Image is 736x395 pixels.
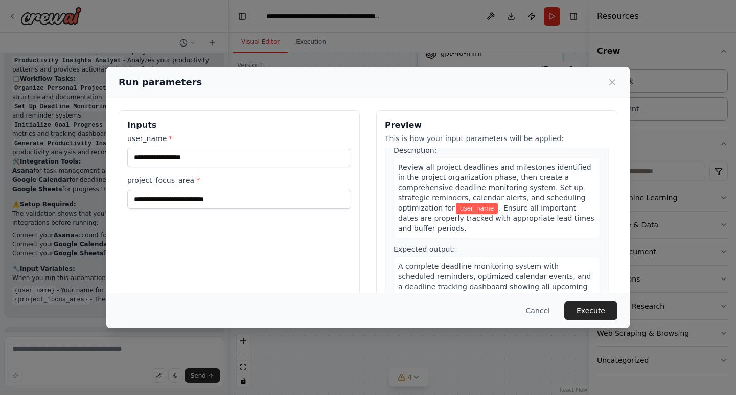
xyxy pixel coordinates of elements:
[398,204,594,233] span: . Ensure all important dates are properly tracked with appropriate lead times and buffer periods.
[127,175,351,185] label: project_focus_area
[518,301,558,320] button: Cancel
[385,133,609,144] p: This is how your input parameters will be applied:
[119,75,202,89] h2: Run parameters
[456,203,498,214] span: Variable: user_name
[398,262,591,311] span: A complete deadline monitoring system with scheduled reminders, optimized calendar events, and a ...
[398,163,591,212] span: Review all project deadlines and milestones identified in the project organization phase, then cr...
[127,119,351,131] h3: Inputs
[394,245,455,253] span: Expected output:
[394,146,436,154] span: Description:
[385,119,609,131] h3: Preview
[127,133,351,144] label: user_name
[564,301,617,320] button: Execute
